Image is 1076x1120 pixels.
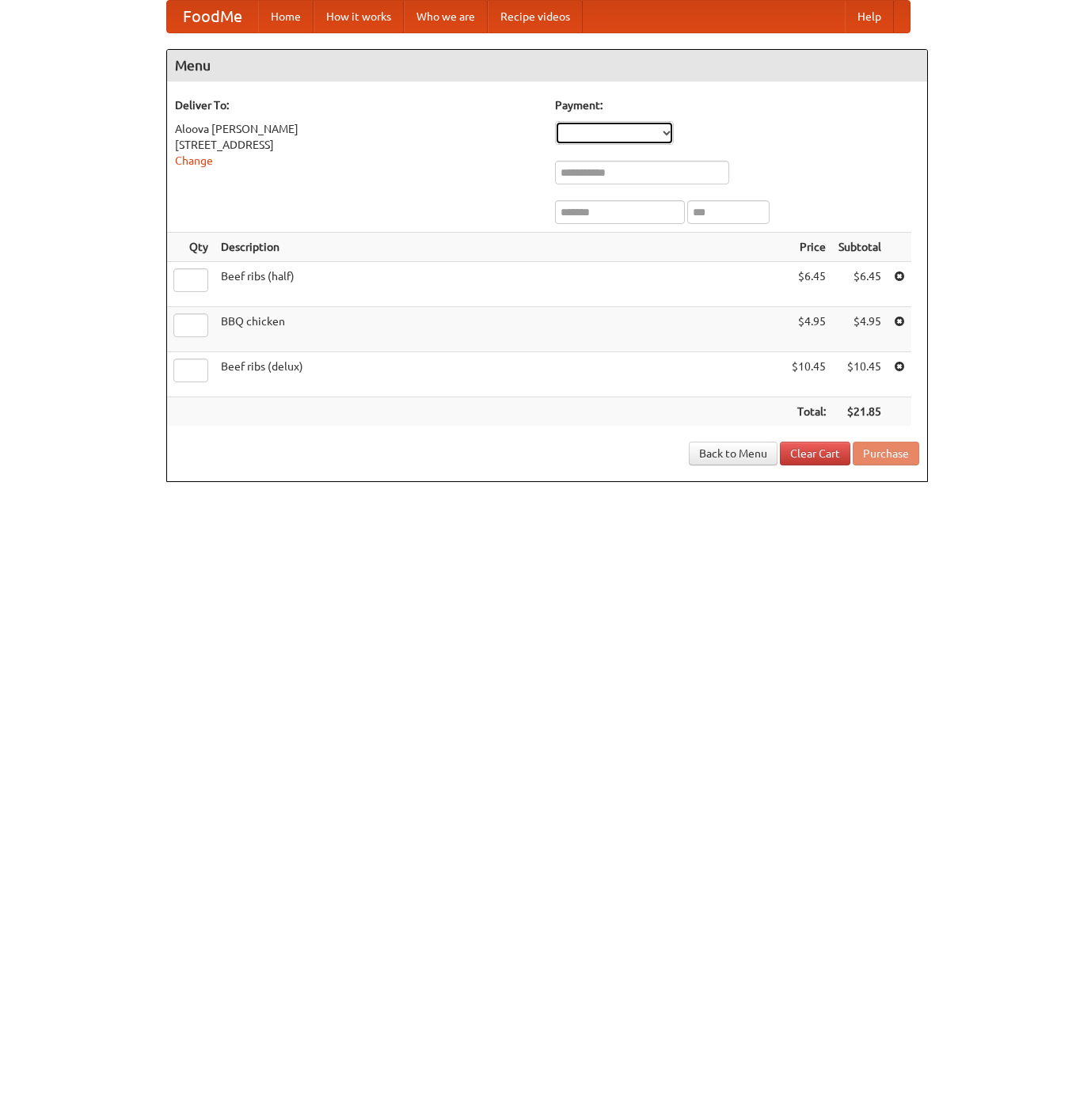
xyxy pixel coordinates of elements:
td: Beef ribs (half) [215,262,785,307]
td: $4.95 [785,307,832,352]
a: Help [845,1,894,32]
a: FoodMe [167,1,258,32]
th: Description [215,233,785,262]
td: $6.45 [785,262,832,307]
button: Purchase [853,442,919,465]
td: $4.95 [832,307,888,352]
h5: Payment: [555,97,919,113]
td: BBQ chicken [215,307,785,352]
td: $10.45 [832,352,888,397]
td: Beef ribs (delux) [215,352,785,397]
a: Back to Menu [689,442,778,465]
a: Home [258,1,314,32]
th: Qty [167,233,215,262]
th: Price [785,233,832,262]
div: Aloova [PERSON_NAME] [175,121,539,137]
a: Who we are [404,1,488,32]
th: Total: [785,397,832,427]
div: [STREET_ADDRESS] [175,137,539,153]
a: Change [175,154,213,167]
th: $21.85 [832,397,888,427]
h4: Menu [167,50,927,82]
a: Clear Cart [780,442,850,465]
th: Subtotal [832,233,888,262]
a: How it works [314,1,404,32]
h5: Deliver To: [175,97,539,113]
a: Recipe videos [488,1,583,32]
td: $6.45 [832,262,888,307]
td: $10.45 [785,352,832,397]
